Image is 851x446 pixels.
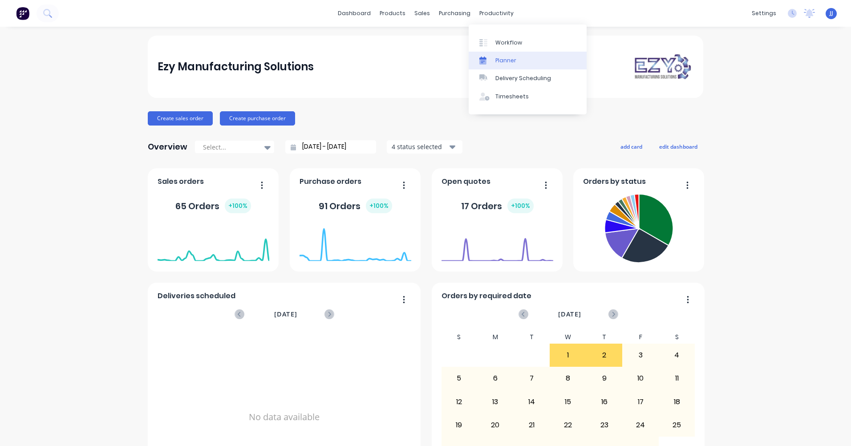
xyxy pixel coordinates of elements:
div: 23 [587,414,622,436]
div: 10 [623,367,658,389]
div: + 100 % [366,199,392,213]
div: S [441,331,478,344]
span: JJ [830,9,833,17]
a: Planner [469,52,587,69]
div: Delivery Scheduling [495,74,551,82]
div: 2 [587,344,622,366]
div: 65 Orders [175,199,251,213]
div: 25 [659,414,695,436]
span: Orders by required date [442,291,531,301]
img: Ezy Manufacturing Solutions [631,52,693,81]
div: 19 [442,414,477,436]
a: Workflow [469,33,587,51]
span: Purchase orders [300,176,361,187]
div: W [550,331,586,344]
div: 20 [478,414,513,436]
a: Delivery Scheduling [469,69,587,87]
div: 17 Orders [461,199,534,213]
div: Overview [148,138,187,156]
div: 14 [514,391,550,413]
div: Planner [495,57,516,65]
span: Orders by status [583,176,646,187]
button: edit dashboard [653,141,703,152]
div: 5 [442,367,477,389]
div: Ezy Manufacturing Solutions [158,58,314,76]
div: 24 [623,414,658,436]
div: 11 [659,367,695,389]
span: Sales orders [158,176,204,187]
a: Timesheets [469,88,587,105]
div: 16 [587,391,622,413]
div: products [375,7,410,20]
div: M [477,331,514,344]
div: 3 [623,344,658,366]
div: 91 Orders [319,199,392,213]
div: 1 [550,344,586,366]
div: 18 [659,391,695,413]
div: T [586,331,623,344]
div: 15 [550,391,586,413]
div: 8 [550,367,586,389]
div: 4 [659,344,695,366]
div: F [622,331,659,344]
div: + 100 % [225,199,251,213]
div: purchasing [434,7,475,20]
div: S [659,331,695,344]
span: Deliveries scheduled [158,291,235,301]
div: Workflow [495,39,522,47]
span: [DATE] [274,309,297,319]
button: 4 status selected [387,140,462,154]
span: [DATE] [558,309,581,319]
div: T [514,331,550,344]
div: 12 [442,391,477,413]
div: 7 [514,367,550,389]
div: Timesheets [495,93,529,101]
div: 6 [478,367,513,389]
div: 13 [478,391,513,413]
span: Open quotes [442,176,490,187]
button: Create purchase order [220,111,295,126]
div: 21 [514,414,550,436]
div: sales [410,7,434,20]
div: 9 [587,367,622,389]
img: Factory [16,7,29,20]
div: productivity [475,7,518,20]
a: dashboard [333,7,375,20]
div: + 100 % [507,199,534,213]
div: 4 status selected [392,142,448,151]
div: 17 [623,391,658,413]
button: Create sales order [148,111,213,126]
div: settings [747,7,781,20]
button: add card [615,141,648,152]
div: 22 [550,414,586,436]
